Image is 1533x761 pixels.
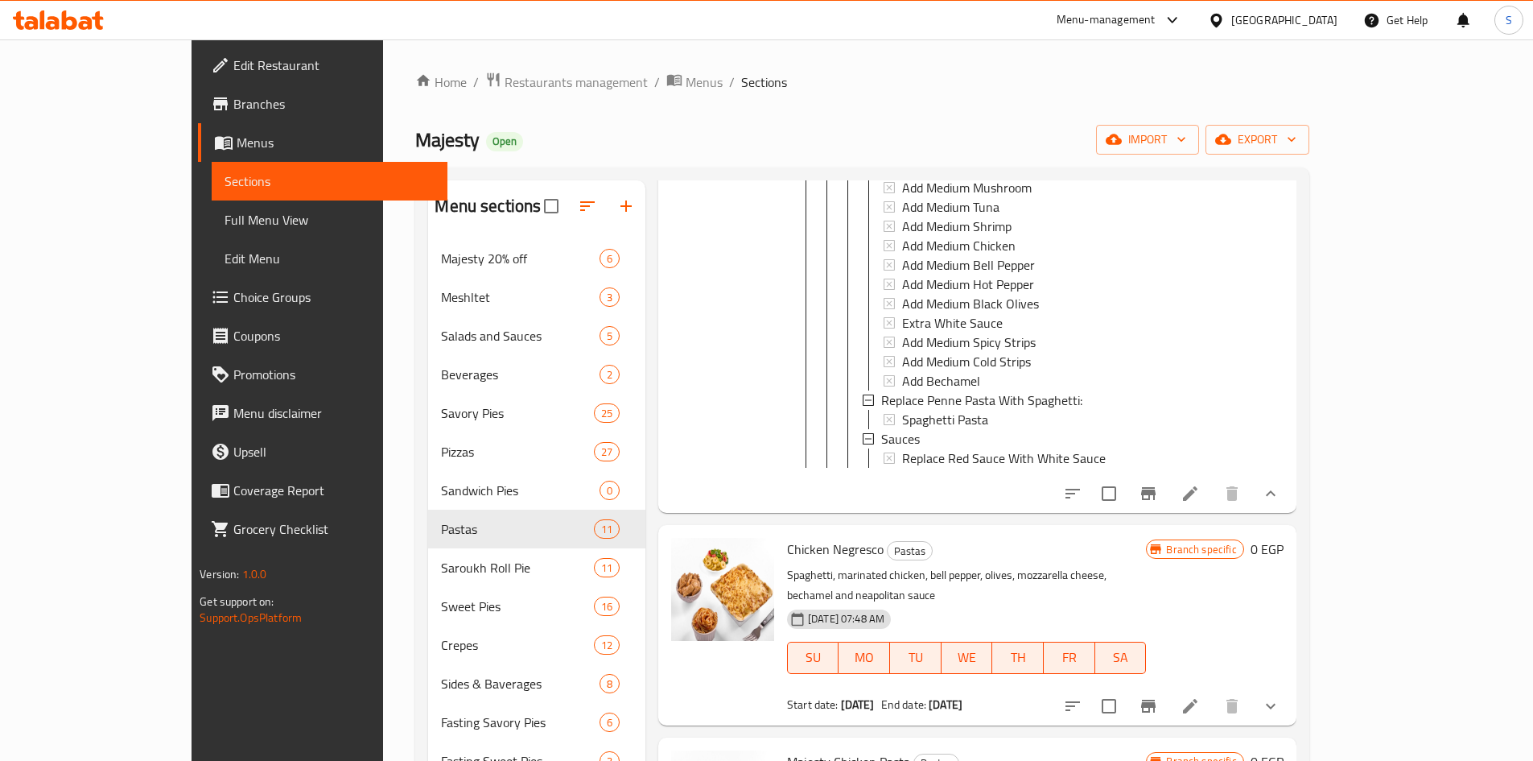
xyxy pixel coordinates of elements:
[233,365,435,384] span: Promotions
[902,255,1035,275] span: Add Medium Bell Pepper
[902,178,1032,197] span: Add Medium Mushroom
[1102,646,1140,669] span: SA
[881,694,926,715] span: End date:
[441,558,593,577] span: Saroukh Roll Pie
[233,326,435,345] span: Coupons
[787,537,884,561] span: Chicken Negresco
[1251,687,1290,726] button: show more
[902,197,999,217] span: Add Medium Tuna
[200,607,302,628] a: Support.OpsPlatform
[600,290,619,305] span: 3
[1050,646,1089,669] span: FR
[534,189,568,223] span: Select all sections
[428,278,645,316] div: Meshltet3
[948,646,987,669] span: WE
[428,394,645,432] div: Savory Pies25
[1057,10,1156,30] div: Menu-management
[200,591,274,612] span: Get support on:
[902,275,1034,294] span: Add Medium Hot Pepper
[441,249,599,268] span: Majesty 20% off
[1506,11,1512,29] span: S
[600,715,619,730] span: 6
[198,46,447,85] a: Edit Restaurant
[787,694,839,715] span: Start date:
[485,72,648,93] a: Restaurants management
[1053,687,1092,726] button: sort-choices
[441,519,593,539] span: Pastas
[198,355,447,394] a: Promotions
[595,406,619,421] span: 25
[1044,642,1095,674] button: FR
[594,635,620,655] div: items
[486,132,523,151] div: Open
[198,432,447,471] a: Upsell
[441,365,599,384] span: Beverages
[595,638,619,653] span: 12
[888,542,932,560] span: Pastas
[902,371,980,391] span: Add Bechamel
[198,123,447,162] a: Menus
[212,239,447,278] a: Edit Menu
[902,217,1012,236] span: Add Medium Shrimp
[233,403,435,423] span: Menu disclaimer
[212,162,447,201] a: Sections
[594,558,620,577] div: items
[845,646,884,669] span: MO
[839,642,890,674] button: MO
[428,548,645,587] div: Saroukh Roll Pie11
[902,294,1039,313] span: Add Medium Black Olives
[929,694,962,715] b: [DATE]
[428,664,645,703] div: Sides & Baverages8
[741,72,787,92] span: Sections
[1095,642,1147,674] button: SA
[594,519,620,539] div: items
[594,597,620,616] div: items
[881,391,1082,410] span: Replace Penne Pasta With Spaghetti:
[441,326,599,345] span: Salads and Sauces
[671,538,774,641] img: Chicken Negresco
[1160,542,1242,557] span: Branch specific
[1092,477,1126,511] span: Select to update
[441,674,599,693] div: Sides & Baverages
[233,481,435,500] span: Coverage Report
[237,133,435,152] span: Menus
[600,365,620,384] div: items
[233,287,435,307] span: Choice Groups
[896,646,935,669] span: TU
[1092,689,1126,723] span: Select to update
[902,313,1003,333] span: Extra White Sauce
[600,483,619,498] span: 0
[198,510,447,548] a: Grocery Checklist
[441,481,599,500] span: Sandwich Pies
[415,72,1308,93] nav: breadcrumb
[1251,474,1290,513] button: show more
[198,316,447,355] a: Coupons
[902,333,1036,352] span: Add Medium Spicy Strips
[428,510,645,548] div: Pastas11
[198,85,447,123] a: Branches
[887,541,933,560] div: Pastas
[942,642,993,674] button: WE
[600,329,619,344] span: 5
[441,597,593,616] span: Sweet Pies
[225,249,435,268] span: Edit Menu
[787,642,839,674] button: SU
[1129,474,1168,513] button: Branch-specific-item
[428,316,645,355] div: Salads and Sauces5
[607,187,645,225] button: Add section
[441,403,593,423] span: Savory Pies
[890,642,942,674] button: TU
[1181,697,1200,716] a: Edit menu item
[1218,130,1296,150] span: export
[902,236,1016,255] span: Add Medium Chicken
[729,72,735,92] li: /
[441,442,593,461] div: Pizzas
[600,249,620,268] div: items
[1129,687,1168,726] button: Branch-specific-item
[600,713,620,732] div: items
[200,564,239,585] span: Version:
